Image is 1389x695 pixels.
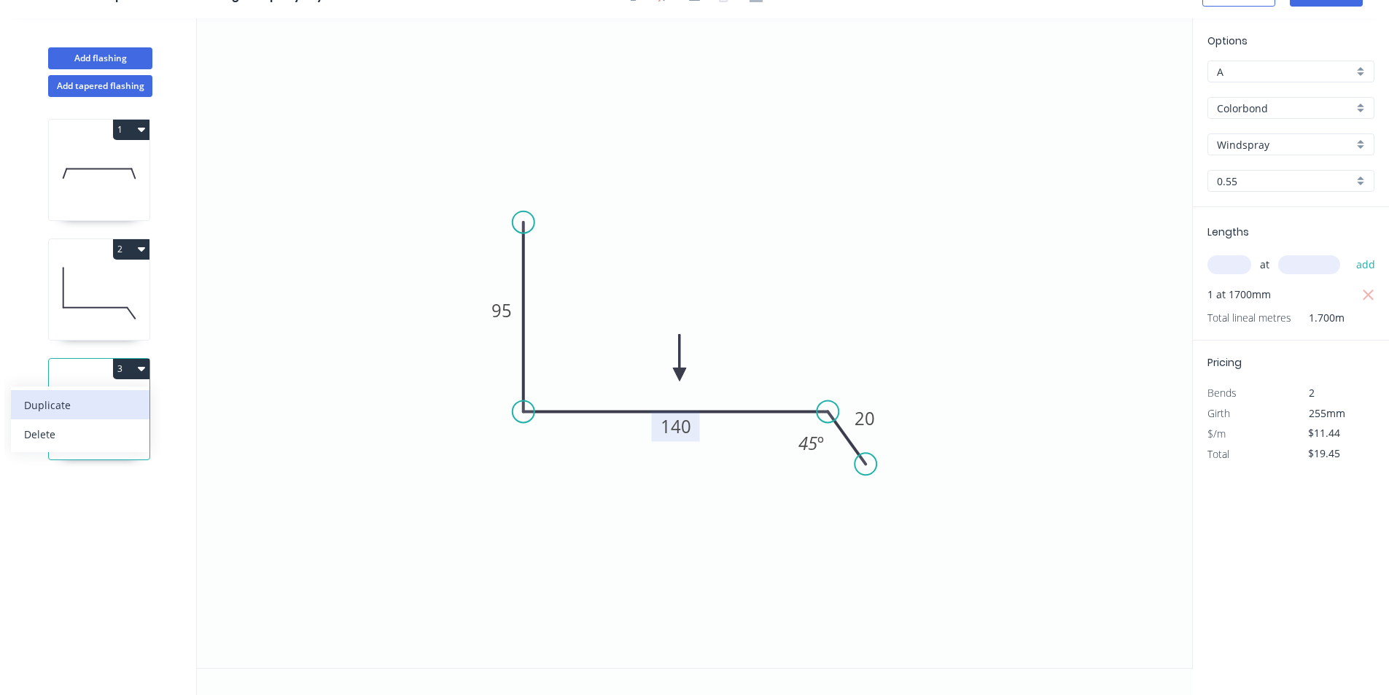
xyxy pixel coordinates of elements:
input: Colour [1217,137,1353,152]
button: add [1349,252,1383,277]
input: Price level [1217,64,1353,79]
svg: 0 [197,18,1192,668]
tspan: º [817,431,824,455]
div: Duplicate [24,395,136,416]
input: Material [1217,101,1353,116]
span: Options [1207,34,1248,48]
input: Thickness [1217,174,1353,189]
tspan: 45 [798,431,817,455]
tspan: 95 [491,298,512,322]
button: Add flashing [48,47,152,69]
span: 255mm [1309,406,1345,420]
span: $/m [1207,427,1226,440]
button: Add tapered flashing [48,75,152,97]
span: Total [1207,447,1229,461]
span: Girth [1207,406,1230,420]
button: Delete [11,419,149,449]
button: 1 [113,120,149,140]
span: Lengths [1207,225,1249,239]
span: Total lineal metres [1207,308,1291,328]
button: 2 [113,239,149,260]
button: 3 [113,359,149,379]
button: Duplicate [11,390,149,419]
span: 1.700m [1291,308,1345,328]
tspan: 140 [661,414,691,438]
span: 1 at 1700mm [1207,284,1271,305]
span: Bends [1207,386,1237,400]
span: 2 [1309,386,1315,400]
tspan: 20 [855,406,875,430]
div: Delete [24,424,136,445]
span: at [1260,255,1269,275]
span: Pricing [1207,355,1242,370]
